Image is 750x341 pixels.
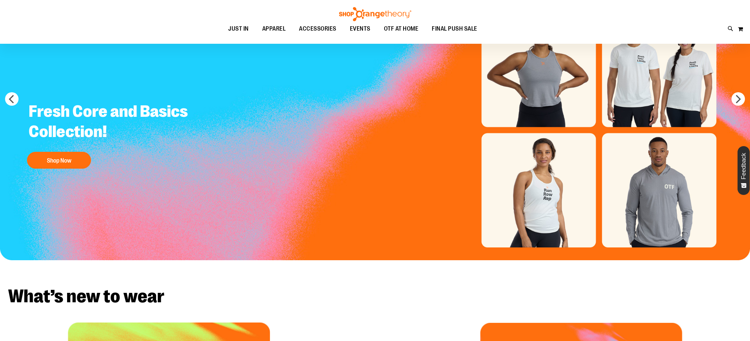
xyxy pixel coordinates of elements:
span: EVENTS [350,21,370,36]
span: FINAL PUSH SALE [432,21,477,36]
a: EVENTS [343,21,377,37]
button: next [731,92,745,106]
span: OTF AT HOME [384,21,419,36]
h2: What’s new to wear [8,287,742,306]
a: FINAL PUSH SALE [425,21,484,37]
button: Shop Now [27,152,91,169]
span: ACCESSORIES [299,21,336,36]
button: prev [5,92,19,106]
button: Feedback - Show survey [737,146,750,195]
span: Feedback [741,153,747,179]
a: OTF AT HOME [377,21,425,37]
a: Fresh Core and Basics Collection! Shop Now [24,96,203,172]
img: Shop Orangetheory [338,7,412,21]
span: JUST IN [228,21,249,36]
a: JUST IN [221,21,256,37]
span: APPAREL [262,21,286,36]
h2: Fresh Core and Basics Collection! [24,96,203,148]
a: ACCESSORIES [292,21,343,37]
a: APPAREL [256,21,293,37]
